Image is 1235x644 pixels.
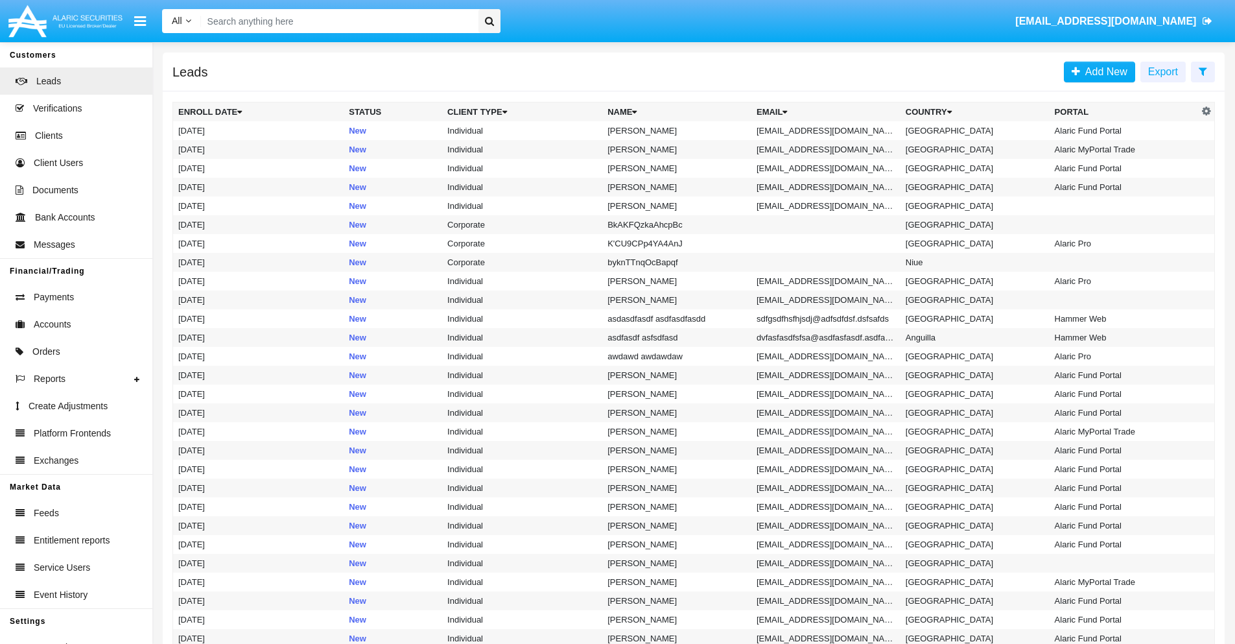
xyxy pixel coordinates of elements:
[162,14,201,28] a: All
[602,591,751,610] td: [PERSON_NAME]
[344,102,442,122] th: Status
[602,460,751,479] td: [PERSON_NAME]
[344,253,442,272] td: New
[1050,178,1199,197] td: Alaric Fund Portal
[173,215,344,234] td: [DATE]
[442,460,602,479] td: Individual
[900,159,1050,178] td: [GEOGRAPHIC_DATA]
[751,403,900,422] td: [EMAIL_ADDRESS][DOMAIN_NAME]
[602,422,751,441] td: [PERSON_NAME]
[900,479,1050,497] td: [GEOGRAPHIC_DATA]
[442,215,602,234] td: Corporate
[1050,309,1199,328] td: Hammer Web
[602,178,751,197] td: [PERSON_NAME]
[173,573,344,591] td: [DATE]
[900,610,1050,629] td: [GEOGRAPHIC_DATA]
[173,591,344,610] td: [DATE]
[1050,479,1199,497] td: Alaric Fund Portal
[602,366,751,385] td: [PERSON_NAME]
[344,554,442,573] td: New
[900,366,1050,385] td: [GEOGRAPHIC_DATA]
[34,318,71,331] span: Accounts
[900,328,1050,347] td: Anguilla
[602,140,751,159] td: [PERSON_NAME]
[173,121,344,140] td: [DATE]
[34,372,65,386] span: Reports
[751,366,900,385] td: [EMAIL_ADDRESS][DOMAIN_NAME]
[900,347,1050,366] td: [GEOGRAPHIC_DATA]
[900,591,1050,610] td: [GEOGRAPHIC_DATA]
[602,441,751,460] td: [PERSON_NAME]
[35,211,95,224] span: Bank Accounts
[344,215,442,234] td: New
[751,197,900,215] td: [EMAIL_ADDRESS][DOMAIN_NAME]
[34,588,88,602] span: Event History
[900,535,1050,554] td: [GEOGRAPHIC_DATA]
[172,67,208,77] h5: Leads
[900,121,1050,140] td: [GEOGRAPHIC_DATA]
[602,215,751,234] td: BkAKFQzkaAhcpBc
[900,234,1050,253] td: [GEOGRAPHIC_DATA]
[173,347,344,366] td: [DATE]
[173,460,344,479] td: [DATE]
[442,403,602,422] td: Individual
[344,403,442,422] td: New
[173,366,344,385] td: [DATE]
[1050,422,1199,441] td: Alaric MyPortal Trade
[751,272,900,291] td: [EMAIL_ADDRESS][DOMAIN_NAME]
[34,156,83,170] span: Client Users
[900,422,1050,441] td: [GEOGRAPHIC_DATA]
[602,253,751,272] td: byknTTnqOcBapqf
[344,197,442,215] td: New
[1050,591,1199,610] td: Alaric Fund Portal
[751,385,900,403] td: [EMAIL_ADDRESS][DOMAIN_NAME]
[751,441,900,460] td: [EMAIL_ADDRESS][DOMAIN_NAME]
[344,121,442,140] td: New
[900,441,1050,460] td: [GEOGRAPHIC_DATA]
[1015,16,1196,27] span: [EMAIL_ADDRESS][DOMAIN_NAME]
[900,554,1050,573] td: [GEOGRAPHIC_DATA]
[1050,121,1199,140] td: Alaric Fund Portal
[1050,102,1199,122] th: Portal
[173,102,344,122] th: Enroll Date
[442,441,602,460] td: Individual
[173,554,344,573] td: [DATE]
[173,197,344,215] td: [DATE]
[602,403,751,422] td: [PERSON_NAME]
[35,129,63,143] span: Clients
[1050,516,1199,535] td: Alaric Fund Portal
[29,400,108,413] span: Create Adjustments
[1009,3,1219,40] a: [EMAIL_ADDRESS][DOMAIN_NAME]
[172,16,182,26] span: All
[173,178,344,197] td: [DATE]
[173,159,344,178] td: [DATE]
[751,121,900,140] td: [EMAIL_ADDRESS][DOMAIN_NAME]
[602,291,751,309] td: [PERSON_NAME]
[602,197,751,215] td: [PERSON_NAME]
[34,291,74,304] span: Payments
[344,385,442,403] td: New
[32,184,78,197] span: Documents
[173,516,344,535] td: [DATE]
[344,178,442,197] td: New
[442,591,602,610] td: Individual
[751,140,900,159] td: [EMAIL_ADDRESS][DOMAIN_NAME]
[442,422,602,441] td: Individual
[1148,66,1178,77] span: Export
[602,385,751,403] td: [PERSON_NAME]
[344,272,442,291] td: New
[602,272,751,291] td: [PERSON_NAME]
[900,291,1050,309] td: [GEOGRAPHIC_DATA]
[900,197,1050,215] td: [GEOGRAPHIC_DATA]
[602,121,751,140] td: [PERSON_NAME]
[751,178,900,197] td: [EMAIL_ADDRESS][DOMAIN_NAME]
[344,460,442,479] td: New
[442,573,602,591] td: Individual
[1050,573,1199,591] td: Alaric MyPortal Trade
[900,178,1050,197] td: [GEOGRAPHIC_DATA]
[1050,366,1199,385] td: Alaric Fund Portal
[751,479,900,497] td: [EMAIL_ADDRESS][DOMAIN_NAME]
[1050,385,1199,403] td: Alaric Fund Portal
[1050,535,1199,554] td: Alaric Fund Portal
[173,309,344,328] td: [DATE]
